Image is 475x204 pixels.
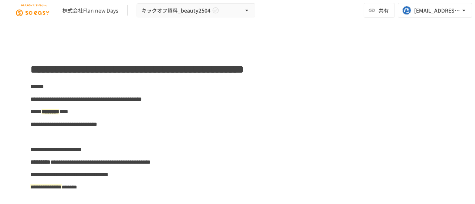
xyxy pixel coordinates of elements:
span: キックオフ資料_beauty2504 [141,6,210,15]
button: キックオフ資料_beauty2504 [137,3,255,18]
button: [EMAIL_ADDRESS][DOMAIN_NAME] [398,3,472,18]
div: 株式会社Flan new Days [62,7,118,14]
img: JEGjsIKIkXC9kHzRN7titGGb0UF19Vi83cQ0mCQ5DuX [9,4,56,16]
div: [EMAIL_ADDRESS][DOMAIN_NAME] [414,6,460,15]
button: 共有 [364,3,395,18]
span: 共有 [379,6,389,14]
